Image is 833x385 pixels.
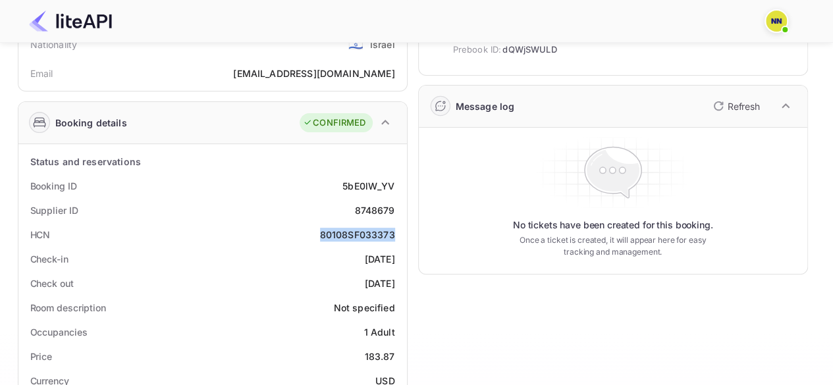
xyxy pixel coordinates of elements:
div: Email [30,66,53,80]
p: Refresh [728,99,760,113]
div: Israel [370,38,395,51]
div: Message log [456,99,515,113]
div: Booking ID [30,179,77,193]
img: LiteAPI Logo [29,11,112,32]
div: Status and reservations [30,155,141,168]
div: 8748679 [354,203,394,217]
div: Occupancies [30,325,88,339]
div: Price [30,349,53,363]
div: Supplier ID [30,203,78,217]
span: Prebook ID: [453,43,502,57]
div: Room description [30,301,106,315]
div: 183.87 [365,349,395,363]
div: 1 Adult [363,325,394,339]
div: [DATE] [365,252,395,266]
div: HCN [30,228,51,242]
div: 80108SF033373 [320,228,395,242]
p: No tickets have been created for this booking. [513,218,713,232]
span: dQWjSWULD [502,43,556,57]
span: United States [348,32,363,56]
button: Refresh [705,95,765,116]
div: Nationality [30,38,78,51]
div: 5bE0lW_YV [342,179,394,193]
div: [DATE] [365,276,395,290]
p: Once a ticket is created, it will appear here for easy tracking and management. [509,234,717,258]
div: CONFIRMED [303,116,365,130]
div: Not specified [334,301,395,315]
div: Check out [30,276,74,290]
div: [EMAIL_ADDRESS][DOMAIN_NAME] [233,66,394,80]
img: N/A N/A [766,11,787,32]
div: Booking details [55,116,127,130]
div: Check-in [30,252,68,266]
